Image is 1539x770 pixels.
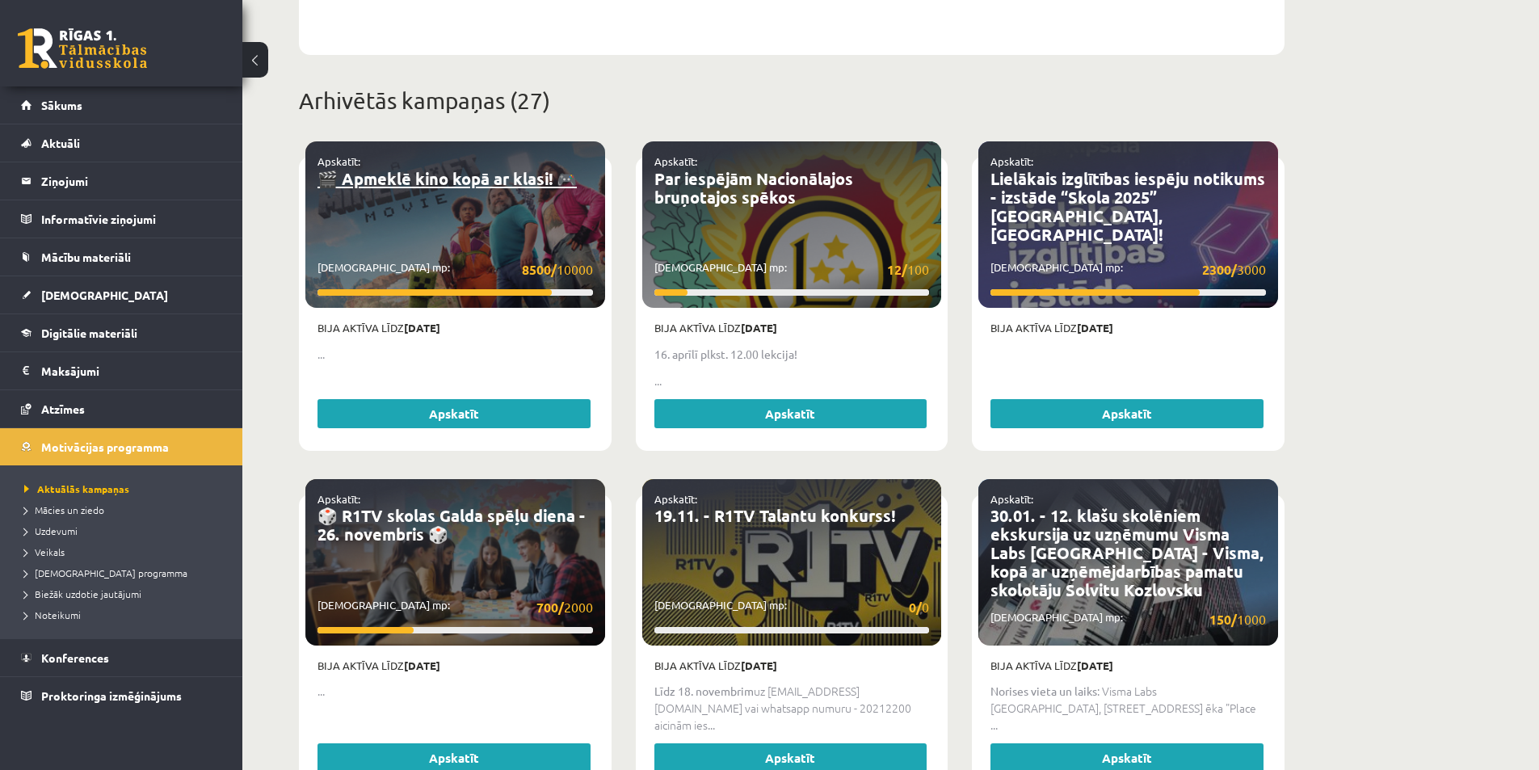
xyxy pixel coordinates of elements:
a: Apskatīt: [990,154,1033,168]
a: Uzdevumi [24,524,226,538]
strong: 16. aprīlī plkst. 12.00 lekcija! [654,347,797,361]
a: Apskatīt: [317,492,360,506]
a: [DEMOGRAPHIC_DATA] programma [24,566,226,580]
a: Konferences [21,639,222,676]
span: Noteikumi [24,608,81,621]
span: [DEMOGRAPHIC_DATA] programma [24,566,187,579]
a: Rīgas 1. Tālmācības vidusskola [18,28,147,69]
a: Par iespējām Nacionālajos bruņotajos spēkos [654,168,853,208]
a: Sākums [21,86,222,124]
a: Apskatīt [317,399,591,428]
a: Veikals [24,545,226,559]
p: Bija aktīva līdz [990,320,1266,336]
strong: 2300/ [1202,261,1237,278]
strong: Norises vieta un laiks [990,684,1097,698]
a: Mācību materiāli [21,238,222,276]
p: Bija aktīva līdz [990,658,1266,674]
a: 🎬 Apmeklē kino kopā ar klasi! 🎮 [317,168,577,189]
a: Apskatīt: [317,154,360,168]
legend: Ziņojumi [41,162,222,200]
a: [DEMOGRAPHIC_DATA] [21,276,222,313]
span: [DEMOGRAPHIC_DATA] [41,288,168,302]
p: Bija aktīva līdz [317,320,593,336]
span: Veikals [24,545,65,558]
strong: Līdz 18. novembrim [654,684,754,698]
a: Atzīmes [21,390,222,427]
a: 19.11. - R1TV Talantu konkurss! [654,505,895,526]
p: [DEMOGRAPHIC_DATA] mp: [654,597,930,617]
strong: [DATE] [741,321,777,335]
span: Aktuālās kampaņas [24,482,129,495]
span: 0 [909,597,929,617]
a: Aktuāli [21,124,222,162]
span: Biežāk uzdotie jautājumi [24,587,141,600]
a: Maksājumi [21,352,222,389]
span: Aktuāli [41,136,80,150]
strong: [DATE] [1077,658,1113,672]
span: Atzīmes [41,402,85,416]
a: Ziņojumi [21,162,222,200]
strong: [DATE] [404,658,440,672]
strong: 150/ [1209,611,1237,628]
p: [DEMOGRAPHIC_DATA] mp: [990,259,1266,280]
span: Sākums [41,98,82,112]
a: Aktuālās kampaņas [24,482,226,496]
strong: 700/ [536,599,564,616]
p: [DEMOGRAPHIC_DATA] mp: [654,259,930,280]
a: Noteikumi [24,608,226,622]
a: Apskatīt: [990,492,1033,506]
span: 2000 [536,597,593,617]
legend: Informatīvie ziņojumi [41,200,222,238]
strong: 0/ [909,599,922,616]
strong: [DATE] [741,658,777,672]
strong: 8500/ [522,261,557,278]
p: [DEMOGRAPHIC_DATA] mp: [990,609,1266,629]
a: Apskatīt [990,399,1264,428]
p: [DEMOGRAPHIC_DATA] mp: [317,259,593,280]
span: 1000 [1209,609,1266,629]
span: Mācību materiāli [41,250,131,264]
a: 30.01. - 12. klašu skolēniem ekskursija uz uzņēmumu Visma Labs [GEOGRAPHIC_DATA] - Visma, kopā ar... [990,505,1264,600]
p: uz [EMAIL_ADDRESS][DOMAIN_NAME] vai whatsapp numuru - 20212200 aicinām ies... [654,683,930,734]
a: Informatīvie ziņojumi [21,200,222,238]
a: Lielākais izglītības iespēju notikums - izstāde “Skola 2025” [GEOGRAPHIC_DATA], [GEOGRAPHIC_DATA]! [990,168,1265,245]
a: Digitālie materiāli [21,314,222,351]
span: Motivācijas programma [41,440,169,454]
p: : Visma Labs [GEOGRAPHIC_DATA], [STREET_ADDRESS] ēka "Place ... [990,683,1266,734]
p: ... [317,683,593,700]
p: Bija aktīva līdz [654,320,930,336]
a: Proktoringa izmēģinājums [21,677,222,714]
p: [DEMOGRAPHIC_DATA] mp: [317,597,593,617]
p: ... [654,372,930,389]
a: 🎲 R1TV skolas Galda spēļu diena - 26. novembris 🎲 [317,505,586,545]
a: Mācies un ziedo [24,503,226,517]
span: Digitālie materiāli [41,326,137,340]
p: Arhivētās kampaņas (27) [299,84,1285,118]
a: Motivācijas programma [21,428,222,465]
span: Uzdevumi [24,524,78,537]
strong: [DATE] [404,321,440,335]
a: Biežāk uzdotie jautājumi [24,587,226,601]
p: ... [317,346,593,363]
p: Bija aktīva līdz [654,658,930,674]
span: Mācies un ziedo [24,503,104,516]
span: Konferences [41,650,109,665]
a: Apskatīt [654,399,927,428]
a: Apskatīt: [654,492,697,506]
strong: 12/ [887,261,907,278]
a: Apskatīt: [654,154,697,168]
p: Bija aktīva līdz [317,658,593,674]
strong: [DATE] [1077,321,1113,335]
span: 3000 [1202,259,1266,280]
legend: Maksājumi [41,352,222,389]
span: Proktoringa izmēģinājums [41,688,182,703]
span: 100 [887,259,929,280]
span: 10000 [522,259,593,280]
